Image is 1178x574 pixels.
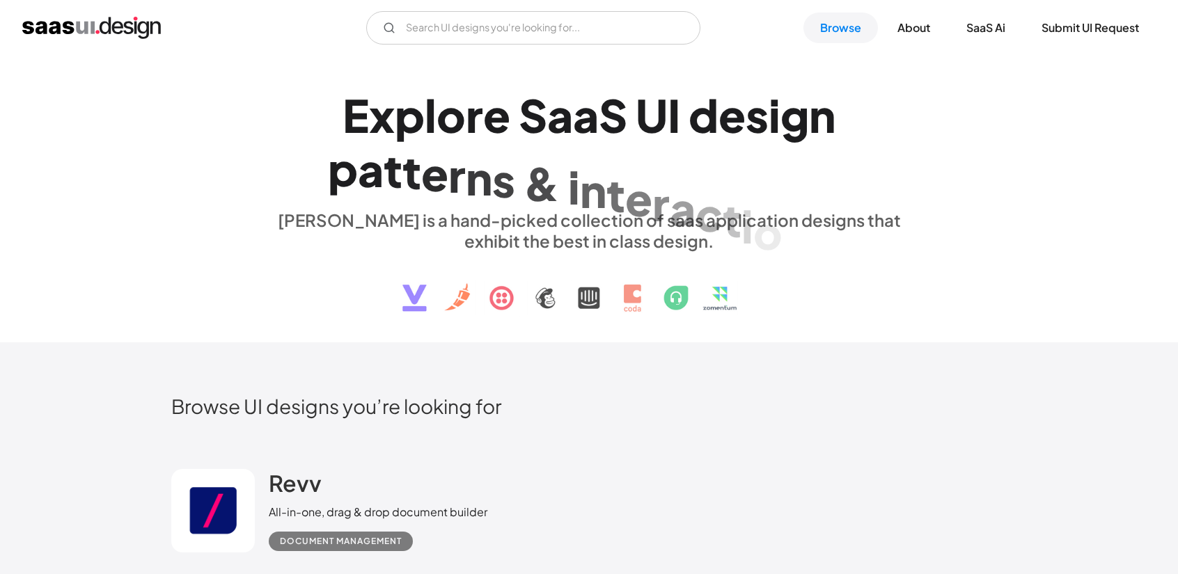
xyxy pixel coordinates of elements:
[670,182,696,235] div: a
[384,143,402,197] div: t
[599,88,627,142] div: S
[809,88,835,142] div: n
[625,172,652,225] div: e
[606,167,625,221] div: t
[437,88,466,142] div: o
[746,88,769,142] div: s
[753,205,783,259] div: o
[568,159,580,213] div: i
[718,88,746,142] div: e
[573,88,599,142] div: a
[269,469,322,497] h2: Revv
[668,88,680,142] div: I
[1025,13,1156,43] a: Submit UI Request
[580,164,606,217] div: n
[448,148,466,202] div: r
[366,11,700,45] form: Email Form
[425,88,437,142] div: l
[269,88,909,196] h1: Explore SaaS UI design patterns & interactions.
[950,13,1022,43] a: SaaS Ai
[689,88,718,142] div: d
[483,88,510,142] div: e
[723,193,741,246] div: t
[466,150,492,204] div: n
[636,88,668,142] div: U
[269,469,322,504] a: Revv
[22,17,161,39] a: home
[547,88,573,142] div: a
[171,394,1007,418] h2: Browse UI designs you’re looking for
[378,251,800,324] img: text, icon, saas logo
[769,88,780,142] div: i
[343,88,369,142] div: E
[780,88,809,142] div: g
[269,209,909,251] div: [PERSON_NAME] is a hand-picked collection of saas application designs that exhibit the best in cl...
[328,142,358,196] div: p
[519,88,547,142] div: S
[395,88,425,142] div: p
[881,13,947,43] a: About
[652,176,670,230] div: r
[421,146,448,200] div: e
[696,187,723,241] div: c
[280,533,402,550] div: Document Management
[269,504,487,520] div: All-in-one, drag & drop document builder
[803,13,878,43] a: Browse
[369,88,395,142] div: x
[358,143,384,196] div: a
[466,88,483,142] div: r
[524,156,560,209] div: &
[366,11,700,45] input: Search UI designs you're looking for...
[492,153,515,207] div: s
[402,145,421,198] div: t
[741,199,753,253] div: i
